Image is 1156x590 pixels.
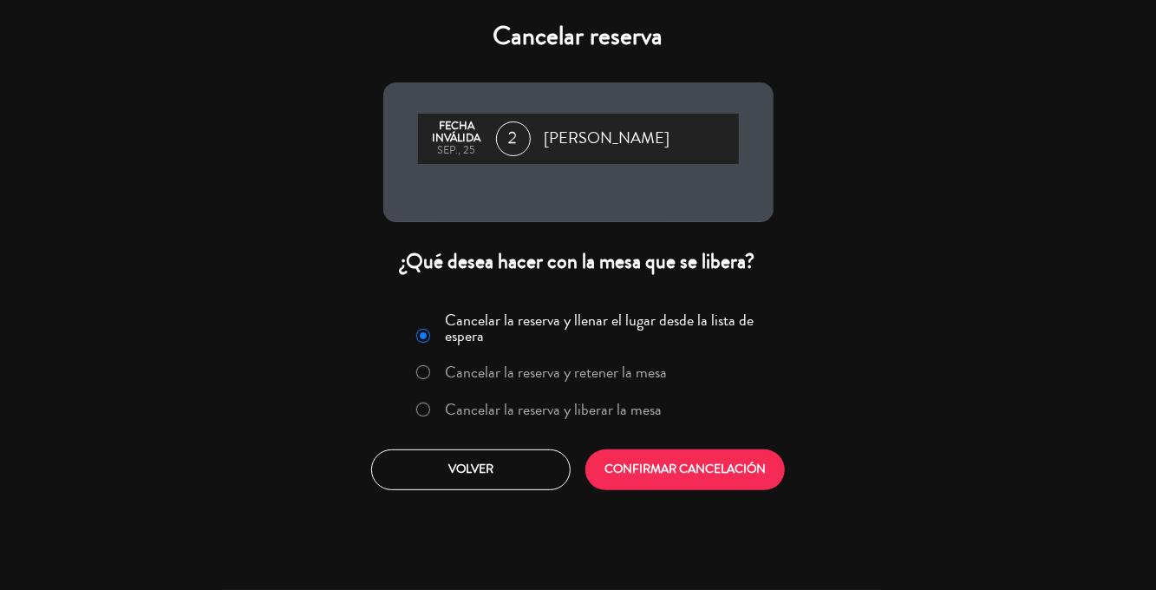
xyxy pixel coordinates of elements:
[545,126,670,152] span: [PERSON_NAME]
[383,248,774,275] div: ¿Qué desea hacer con la mesa que se libera?
[427,121,487,145] div: Fecha inválida
[427,145,487,157] div: sep., 25
[445,364,667,380] label: Cancelar la reserva y retener la mesa
[383,21,774,52] h4: Cancelar reserva
[445,402,662,417] label: Cancelar la reserva y liberar la mesa
[371,449,571,490] button: Volver
[585,449,785,490] button: CONFIRMAR CANCELACIÓN
[445,312,762,344] label: Cancelar la reserva y llenar el lugar desde la lista de espera
[496,121,531,156] span: 2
